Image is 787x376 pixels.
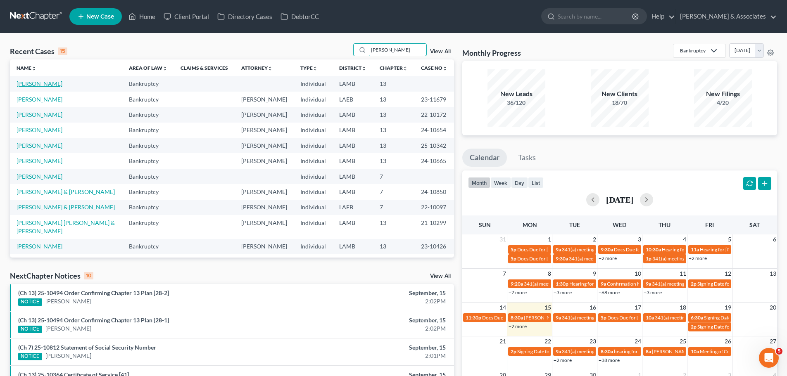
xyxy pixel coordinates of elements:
[122,76,174,91] td: Bankruptcy
[569,255,649,262] span: 341(a) meeting for [PERSON_NAME]
[772,234,777,244] span: 6
[333,215,373,239] td: LAMB
[646,246,661,253] span: 10:30a
[691,246,699,253] span: 11a
[17,80,62,87] a: [PERSON_NAME]
[562,348,642,355] span: 341(a) meeting for [PERSON_NAME]
[268,66,273,71] i: unfold_more
[554,357,572,363] a: +2 more
[309,297,446,305] div: 2:02PM
[17,188,115,195] a: [PERSON_NAME] & [PERSON_NAME]
[637,234,642,244] span: 3
[759,348,779,368] iframe: Intercom live chat
[294,76,333,91] td: Individual
[18,353,42,360] div: NOTICE
[373,169,414,184] td: 7
[592,234,597,244] span: 2
[373,239,414,254] td: 13
[591,89,649,99] div: New Clients
[691,348,699,355] span: 10a
[45,324,91,333] a: [PERSON_NAME]
[309,343,446,352] div: September, 15
[333,92,373,107] td: LAEB
[122,107,174,122] td: Bankruptcy
[129,65,167,71] a: Area of Lawunfold_more
[373,138,414,153] td: 13
[333,123,373,138] td: LAMB
[122,184,174,199] td: Bankruptcy
[599,289,620,296] a: +68 more
[679,303,687,312] span: 18
[769,303,777,312] span: 20
[679,269,687,279] span: 11
[45,297,91,305] a: [PERSON_NAME]
[235,123,294,138] td: [PERSON_NAME]
[159,9,213,24] a: Client Portal
[544,336,552,346] span: 22
[309,289,446,297] div: September, 15
[17,173,62,180] a: [PERSON_NAME]
[294,169,333,184] td: Individual
[662,246,726,253] span: Hearing for [PERSON_NAME]
[691,315,703,321] span: 6:30a
[442,66,447,71] i: unfold_more
[294,239,333,254] td: Individual
[17,243,62,250] a: [PERSON_NAME]
[294,107,333,122] td: Individual
[333,239,373,254] td: LAMB
[414,153,454,168] td: 24-10665
[313,66,318,71] i: unfold_more
[646,281,651,287] span: 9a
[466,315,481,321] span: 11:30p
[704,315,778,321] span: Signing Date for [PERSON_NAME]
[517,348,640,355] span: Signing Date for [PERSON_NAME] and [PERSON_NAME]
[601,348,613,355] span: 8:30a
[369,44,426,56] input: Search by name...
[373,200,414,215] td: 7
[373,254,414,270] td: 7
[592,269,597,279] span: 9
[122,254,174,270] td: Bankruptcy
[680,47,706,54] div: Bankruptcy
[705,221,714,228] span: Fri
[294,184,333,199] td: Individual
[724,336,732,346] span: 26
[769,269,777,279] span: 13
[294,123,333,138] td: Individual
[556,281,568,287] span: 1:30p
[694,89,752,99] div: New Filings
[544,303,552,312] span: 15
[122,153,174,168] td: Bankruptcy
[556,315,561,321] span: 9a
[462,48,521,58] h3: Monthly Progress
[373,123,414,138] td: 13
[333,254,373,270] td: LAMB
[414,200,454,215] td: 22-10097
[644,289,662,296] a: +3 more
[373,153,414,168] td: 13
[333,169,373,184] td: LAMB
[646,255,651,262] span: 1p
[468,177,490,188] button: month
[614,246,707,253] span: Docs Due for [US_STATE][PERSON_NAME]
[607,281,701,287] span: Confirmation hearing for [PERSON_NAME]
[122,123,174,138] td: Bankruptcy
[414,254,454,270] td: 23-10488
[235,215,294,239] td: [PERSON_NAME]
[17,111,62,118] a: [PERSON_NAME]
[17,219,115,234] a: [PERSON_NAME] [PERSON_NAME] & [PERSON_NAME]
[547,234,552,244] span: 1
[294,153,333,168] td: Individual
[556,255,568,262] span: 9:30a
[17,126,62,133] a: [PERSON_NAME]
[659,221,670,228] span: Thu
[691,324,697,330] span: 2p
[430,49,451,54] a: View All
[769,336,777,346] span: 27
[511,246,516,253] span: 5p
[499,234,507,244] span: 31
[373,184,414,199] td: 7
[509,323,527,329] a: +2 more
[676,9,777,24] a: [PERSON_NAME] & Associates
[333,107,373,122] td: LAMB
